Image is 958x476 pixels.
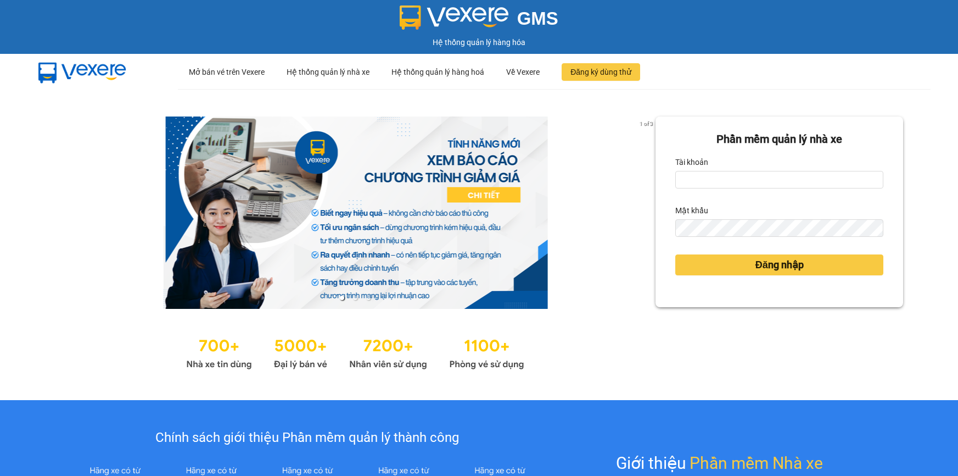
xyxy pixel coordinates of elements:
span: Phần mềm Nhà xe [690,450,823,476]
div: Hệ thống quản lý nhà xe [287,54,369,90]
div: Hệ thống quản lý hàng hóa [3,36,955,48]
img: mbUUG5Q.png [27,54,137,90]
span: GMS [517,8,558,29]
input: Mật khẩu [675,219,883,237]
div: Về Vexere [506,54,540,90]
a: GMS [400,16,558,25]
div: Chính sách giới thiệu Phần mềm quản lý thành công [67,428,547,449]
button: Đăng ký dùng thử [562,63,640,81]
div: Phần mềm quản lý nhà xe [675,131,883,148]
label: Mật khẩu [675,202,708,219]
input: Tài khoản [675,171,883,189]
li: slide item 1 [340,296,344,300]
button: previous slide / item [55,117,70,309]
span: Đăng nhập [755,257,804,273]
div: Giới thiệu [616,450,823,476]
img: Statistics.png [186,331,524,373]
li: slide item 2 [353,296,357,300]
div: Hệ thống quản lý hàng hoá [391,54,484,90]
li: slide item 3 [366,296,371,300]
p: 1 of 3 [636,117,656,131]
span: Đăng ký dùng thử [570,66,631,78]
div: Mở bán vé trên Vexere [189,54,265,90]
button: next slide / item [640,117,656,309]
button: Đăng nhập [675,254,883,275]
label: Tài khoản [675,153,708,171]
img: logo 2 [400,5,508,30]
